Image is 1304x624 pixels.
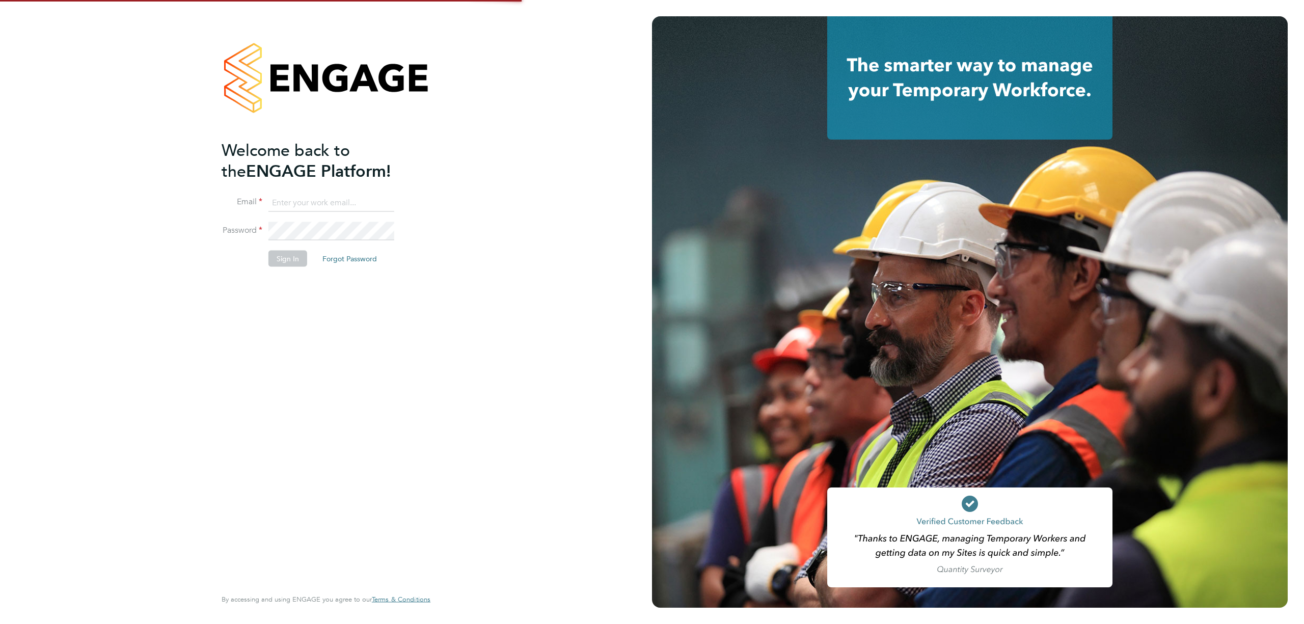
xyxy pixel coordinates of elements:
button: Forgot Password [314,251,385,267]
a: Terms & Conditions [372,595,430,604]
input: Enter your work email... [268,194,394,212]
label: Password [222,225,262,236]
span: Welcome back to the [222,140,350,181]
label: Email [222,197,262,207]
h2: ENGAGE Platform! [222,140,420,181]
button: Sign In [268,251,307,267]
span: By accessing and using ENGAGE you agree to our [222,595,430,604]
span: Terms & Conditions [372,595,430,604]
